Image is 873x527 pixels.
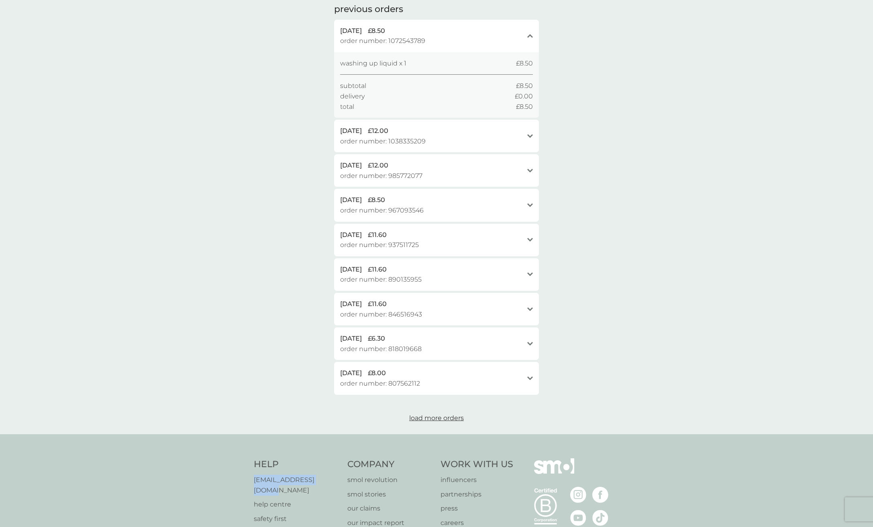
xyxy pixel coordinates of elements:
span: £8.50 [516,58,533,69]
a: safety first [254,514,339,524]
span: [DATE] [340,299,362,309]
span: [DATE] [340,333,362,344]
span: £8.50 [516,81,533,91]
span: [DATE] [340,195,362,205]
span: [DATE] [340,264,362,275]
h2: previous orders [334,3,403,16]
span: order number: 1072543789 [340,36,425,46]
span: order number: 1038335209 [340,136,426,147]
span: £0.00 [515,91,533,102]
button: load more orders [376,413,497,423]
img: visit the smol Instagram page [570,487,586,503]
span: subtotal [340,81,366,91]
img: visit the smol Tiktok page [592,510,608,526]
a: press [441,503,513,514]
span: washing up liquid x 1 [340,58,406,69]
span: order number: 967093546 [340,205,424,216]
span: £11.60 [368,299,387,309]
span: order number: 846516943 [340,309,422,320]
h4: Work With Us [441,458,513,471]
span: £8.00 [368,368,386,378]
span: [DATE] [340,26,362,36]
span: [DATE] [340,230,362,240]
span: load more orders [409,414,464,422]
span: order number: 937511725 [340,240,419,250]
a: help centre [254,499,339,510]
a: smol stories [347,489,433,500]
span: delivery [340,91,365,102]
span: £11.60 [368,264,387,275]
span: [DATE] [340,368,362,378]
a: our claims [347,503,433,514]
img: smol [534,458,574,486]
span: £8.50 [516,102,533,112]
span: £12.00 [368,126,388,136]
h4: Help [254,458,339,471]
span: £6.30 [368,333,385,344]
span: order number: 818019668 [340,344,422,354]
span: order number: 807562112 [340,378,420,389]
span: order number: 890135955 [340,274,422,285]
a: [EMAIL_ADDRESS][DOMAIN_NAME] [254,475,339,495]
span: [DATE] [340,160,362,171]
span: £11.60 [368,230,387,240]
a: partnerships [441,489,513,500]
span: £8.50 [368,26,385,36]
a: smol revolution [347,475,433,485]
span: £12.00 [368,160,388,171]
h4: Company [347,458,433,471]
img: visit the smol Facebook page [592,487,608,503]
span: total [340,102,354,112]
span: [DATE] [340,126,362,136]
span: order number: 985772077 [340,171,422,181]
span: £8.50 [368,195,385,205]
a: influencers [441,475,513,485]
img: visit the smol Youtube page [570,510,586,526]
